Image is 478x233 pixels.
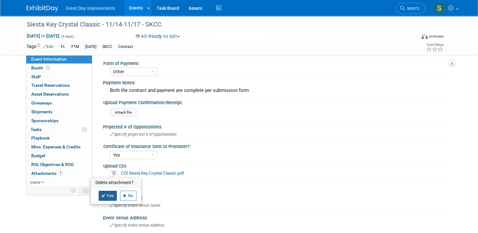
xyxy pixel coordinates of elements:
a: Edit [43,45,53,49]
span: Specify projected # of opportunities [110,132,177,137]
a: COI Siesta Key Crystal Classic.pdf [121,170,184,176]
span: Specify event venue address [110,223,164,228]
span: Tasks [31,127,42,132]
div: Contract [116,44,135,50]
button: All Ready to GO! [133,33,183,40]
span: Budget [31,153,45,158]
h3: Delete attachment? [91,178,141,188]
span: (4 days) [61,34,74,39]
span: ROI, Objectives & ROO [31,162,74,167]
span: Great Day Improvements [66,6,115,11]
div: Certificate of Insurance Sent to Promoter?: [103,142,449,150]
img: Format-Inperson.png [421,34,428,39]
a: Event Information [26,55,92,63]
span: Playbook [31,135,50,140]
a: Asset Reservations [26,90,92,99]
span: more [30,180,40,185]
span: Giveaways [31,100,52,105]
span: Sponsorships [31,118,58,123]
div: Siesta Key Crystal Classic - 11/14-11/17 - SKCC [25,19,408,30]
div: FL [59,44,67,50]
span: Misc. Expenses & Credits [31,144,81,149]
a: Sponsorships [26,116,92,125]
td: Personalize Event Tab Strip [68,187,79,195]
div: FTM [70,44,81,50]
div: Both the contract and payment are complete per submission form [108,86,447,95]
span: [DATE] [DATE] [27,33,60,39]
td: Tags [27,43,53,51]
img: ExhibitDay [27,5,58,12]
a: Booth [26,64,92,72]
a: more [26,178,92,187]
span: to [40,33,46,39]
div: Upload COI: [103,161,449,169]
div: Event Venue Name: [103,193,451,201]
a: Search [396,3,425,14]
a: Yes [99,191,117,201]
a: Playbook [26,134,92,142]
div: [DATE] [83,44,98,50]
span: Travel Reservations [31,83,70,88]
a: Budget [26,152,92,160]
div: Payment Notes: [103,78,451,86]
div: Projected # of Opportunities: [103,122,451,130]
td: Toggle Event Tabs [79,187,92,195]
a: ROI, Objectives & ROO [26,160,92,169]
a: Misc. Expenses & Credits [26,143,92,151]
div: Event Format [382,33,444,42]
a: Giveaways [26,99,92,107]
a: Staff [26,73,92,81]
div: Upload Payment Confirmation/Receipt: [103,98,449,106]
span: Event Information [31,57,67,62]
span: Staff [31,74,41,79]
span: Specify event venue name [110,203,160,208]
span: Attachments [31,171,63,176]
a: Shipments [26,108,92,116]
span: Asset Reservations [31,92,69,97]
span: Booth not reserved yet [45,65,51,70]
img: Sha'Nautica Sales [433,2,445,14]
div: In-Person [429,34,444,39]
a: Travel Reservations [26,81,92,90]
span: Search [405,6,419,11]
div: SKCC [100,44,114,50]
a: No [120,191,136,201]
div: Event Location [102,183,447,190]
div: Event Rating [426,43,443,46]
span: Booth [31,65,51,70]
span: Shipments [31,109,52,114]
a: Tasks [26,125,92,134]
div: Event Venue Address: [103,213,451,221]
a: Attachments1 [26,169,92,178]
div: Form of Payment: [103,59,449,67]
span: 1 [58,171,63,176]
